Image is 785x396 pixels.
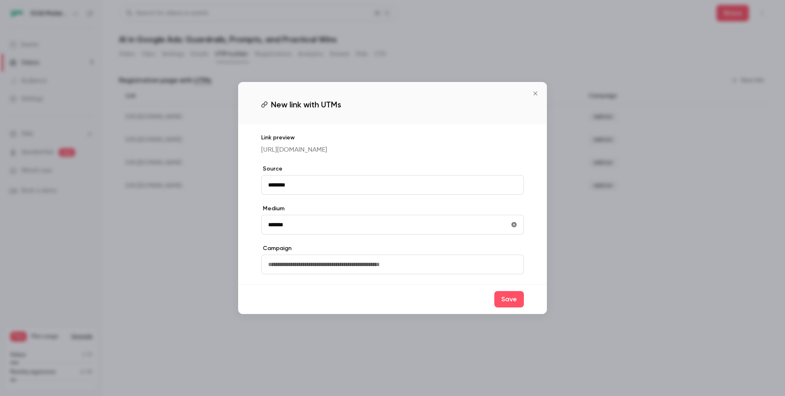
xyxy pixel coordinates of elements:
button: Save [494,291,524,307]
button: utmMedium [507,218,521,231]
p: Link preview [261,134,524,142]
label: Medium [261,205,524,213]
p: [URL][DOMAIN_NAME] [261,145,524,155]
button: Close [527,85,544,102]
span: New link with UTMs [271,98,341,111]
label: Source [261,165,524,173]
label: Campaign [261,244,524,253]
